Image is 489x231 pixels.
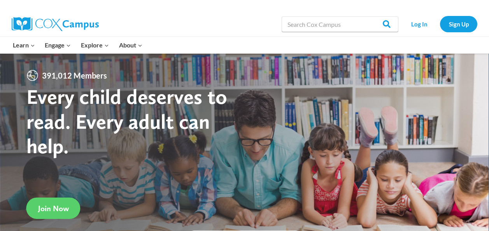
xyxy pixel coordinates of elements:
[119,40,142,50] span: About
[402,16,436,32] a: Log In
[8,37,147,53] nav: Primary Navigation
[282,16,398,32] input: Search Cox Campus
[402,16,477,32] nav: Secondary Navigation
[39,69,110,82] span: 391,012 Members
[12,17,99,31] img: Cox Campus
[38,204,69,213] span: Join Now
[81,40,109,50] span: Explore
[13,40,35,50] span: Learn
[26,198,81,219] a: Join Now
[26,84,227,158] strong: Every child deserves to read. Every adult can help.
[45,40,71,50] span: Engage
[440,16,477,32] a: Sign Up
